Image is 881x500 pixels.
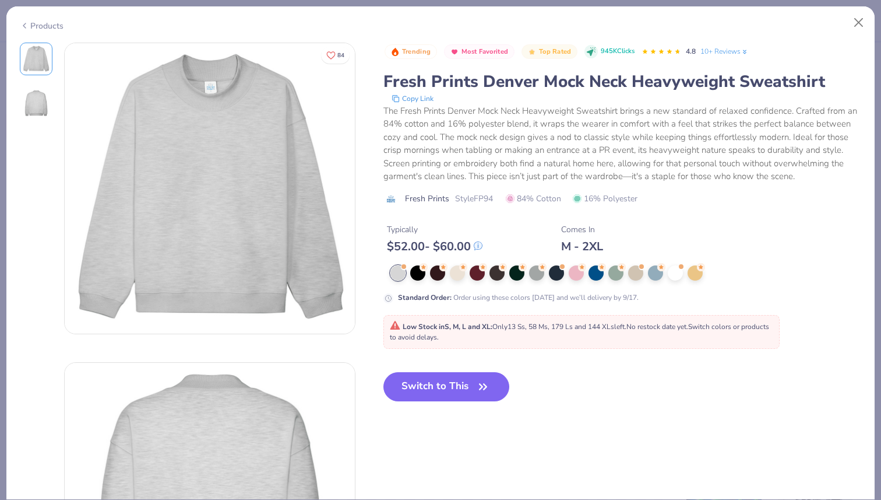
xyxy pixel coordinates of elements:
[642,43,681,61] div: 4.8 Stars
[402,48,431,55] span: Trending
[573,193,637,205] span: 16% Polyester
[20,20,64,32] div: Products
[444,44,514,60] button: Badge Button
[461,48,508,55] span: Most Favorited
[455,193,493,205] span: Style FP94
[506,193,561,205] span: 84% Cotton
[405,193,449,205] span: Fresh Prints
[539,48,572,55] span: Top Rated
[561,239,603,254] div: M - 2XL
[383,104,862,183] div: The Fresh Prints Denver Mock Neck Heavyweight Sweatshirt brings a new standard of relaxed confide...
[383,194,399,204] img: brand logo
[65,43,355,334] img: Front
[337,53,344,58] span: 84
[390,322,769,342] span: Only 13 Ss, 58 Ms, 179 Ls and 144 XLs left. Switch colors or products to avoid delays.
[321,47,350,64] button: Like
[561,223,603,236] div: Comes In
[686,47,696,56] span: 4.8
[527,47,537,57] img: Top Rated sort
[398,293,452,302] strong: Standard Order :
[700,46,749,57] a: 10+ Reviews
[383,372,510,401] button: Switch to This
[626,322,688,331] span: No restock date yet.
[390,47,400,57] img: Trending sort
[450,47,459,57] img: Most Favorited sort
[601,47,635,57] span: 945K Clicks
[398,292,639,303] div: Order using these colors [DATE] and we’ll delivery by 9/17.
[383,71,862,93] div: Fresh Prints Denver Mock Neck Heavyweight Sweatshirt
[387,239,482,254] div: $ 52.00 - $ 60.00
[22,89,50,117] img: Back
[388,93,437,104] button: copy to clipboard
[848,12,870,34] button: Close
[385,44,437,60] button: Badge Button
[387,223,482,236] div: Typically
[521,44,577,60] button: Badge Button
[403,322,492,331] strong: Low Stock in S, M, L and XL :
[22,45,50,73] img: Front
